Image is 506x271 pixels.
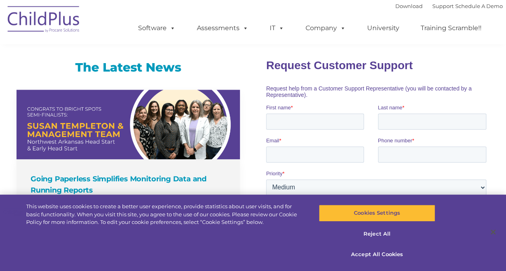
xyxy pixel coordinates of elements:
[297,20,354,36] a: Company
[189,20,256,36] a: Assessments
[262,20,292,36] a: IT
[26,203,304,226] div: This website uses cookies to create a better user experience, provide statistics about user visit...
[319,226,435,242] button: Reject All
[432,3,454,9] a: Support
[17,60,240,76] h3: The Latest News
[484,223,502,241] button: Close
[359,20,407,36] a: University
[395,3,423,9] a: Download
[319,205,435,222] button: Cookies Settings
[4,0,84,41] img: ChildPlus by Procare Solutions
[395,3,503,9] font: |
[31,173,228,196] h4: Going Paperless Simplifies Monitoring Data and Running Reports
[413,20,489,36] a: Training Scramble!!
[319,246,435,263] button: Accept All Cookies
[130,20,184,36] a: Software
[455,3,503,9] a: Schedule A Demo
